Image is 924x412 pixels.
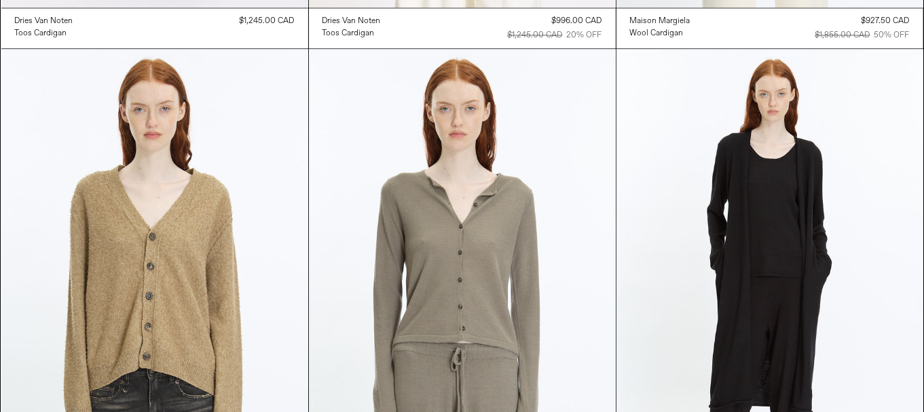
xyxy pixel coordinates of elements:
a: Maison Margiela [630,15,690,27]
div: Toos Cardigan [15,28,67,39]
a: Wool Cardigan [630,27,690,39]
div: $927.50 CAD [862,15,910,27]
div: $1,245.00 CAD [240,15,295,27]
div: $1,245.00 CAD [508,29,563,41]
a: Toos Cardigan [322,27,381,39]
div: $996.00 CAD [552,15,602,27]
div: 20% OFF [567,29,602,41]
div: Wool Cardigan [630,28,684,39]
a: Dries Van Noten [15,15,73,27]
div: $1,855.00 CAD [815,29,870,41]
div: Toos Cardigan [322,28,375,39]
a: Toos Cardigan [15,27,73,39]
div: Dries Van Noten [322,16,381,27]
div: Maison Margiela [630,16,690,27]
a: Dries Van Noten [322,15,381,27]
div: Dries Van Noten [15,16,73,27]
div: 50% OFF [874,29,910,41]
